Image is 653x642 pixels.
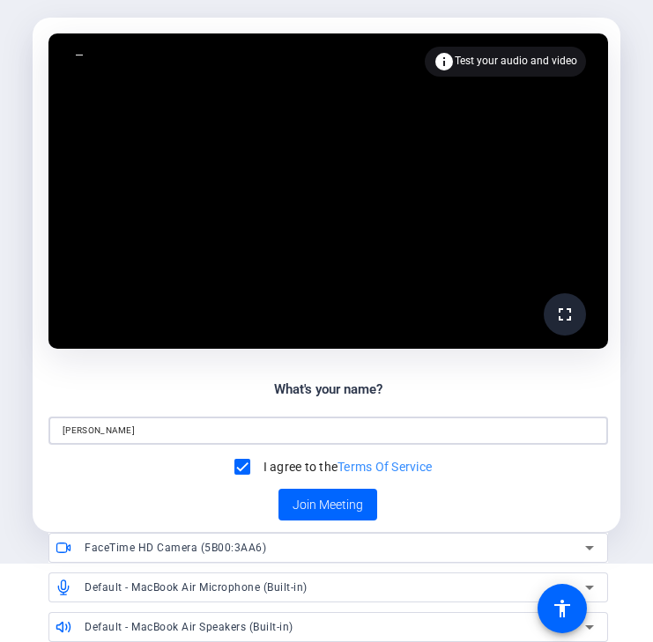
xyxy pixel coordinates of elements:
[85,621,293,633] span: Default - MacBook Air Speakers (Built-in)
[338,460,432,474] a: Terms Of Service
[293,496,363,514] span: Join Meeting
[260,458,433,476] label: I agree to the
[274,380,382,400] div: What's your name?
[434,51,455,72] mat-icon: info
[554,304,575,325] mat-icon: fullscreen
[278,489,377,520] button: Join Meeting
[455,55,577,67] span: Test your audio and video
[85,542,266,554] span: FaceTime HD Camera (5B00:3AA6)
[85,581,308,594] span: Default - MacBook Air Microphone (Built-in)
[552,598,573,619] mat-icon: accessibility
[63,420,594,441] input: Your name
